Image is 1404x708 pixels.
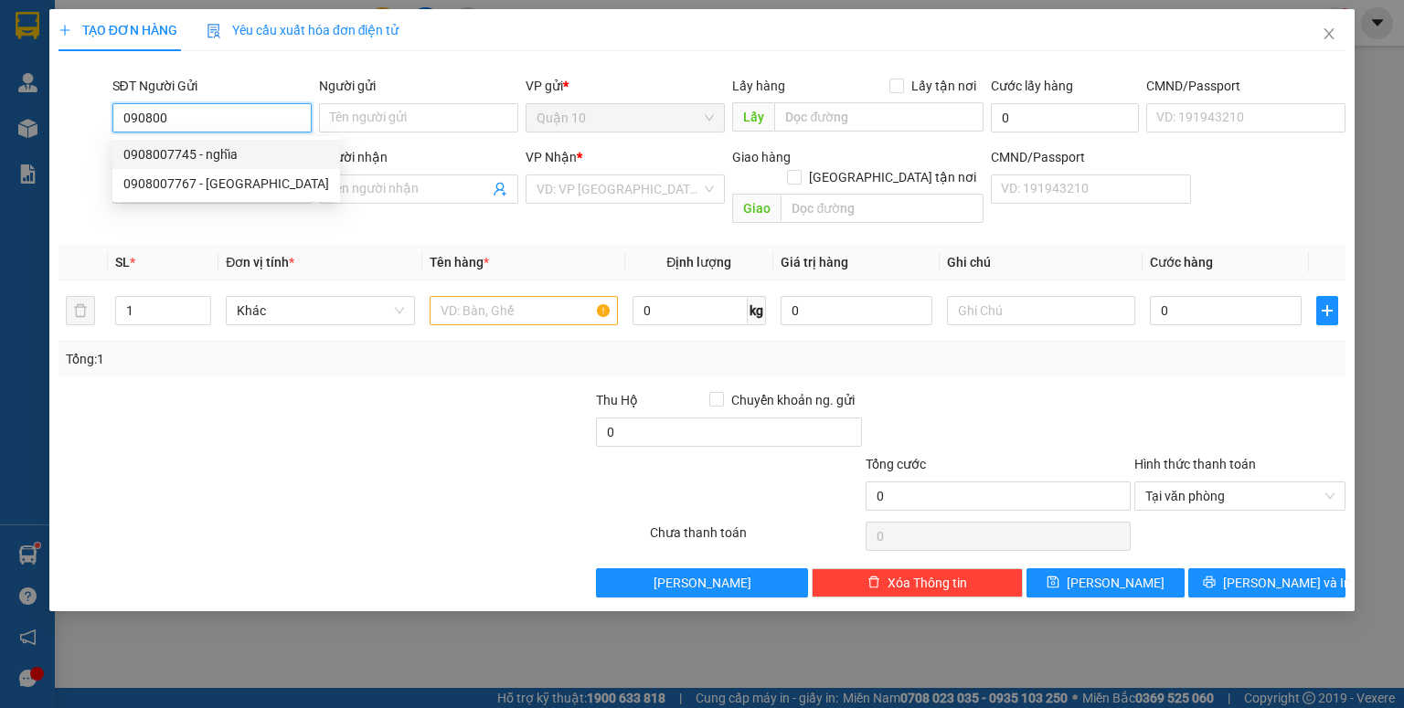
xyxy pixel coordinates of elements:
[1150,255,1213,269] span: Cước hàng
[112,76,312,96] div: SĐT Người Gửi
[940,245,1143,280] th: Ghi chú
[1026,568,1185,597] button: save[PERSON_NAME]
[648,523,863,555] div: Chưa thanh toán
[867,576,880,590] span: delete
[1134,457,1256,471] label: Hình thức thanh toán
[1067,573,1165,593] span: [PERSON_NAME]
[947,296,1135,325] input: Ghi Chú
[123,174,329,194] div: 0908007767 - [GEOGRAPHIC_DATA]
[904,76,984,96] span: Lấy tận nơi
[774,102,984,132] input: Dọc đường
[226,255,294,269] span: Đơn vị tính
[493,182,507,196] span: user-add
[1303,9,1355,60] button: Close
[724,390,862,410] span: Chuyển khoản ng. gửi
[319,76,518,96] div: Người gửi
[66,296,95,325] button: delete
[1317,303,1337,318] span: plus
[888,573,967,593] span: Xóa Thông tin
[732,102,774,132] span: Lấy
[58,24,71,37] span: plus
[1047,576,1059,590] span: save
[732,194,781,223] span: Giao
[991,147,1190,167] div: CMND/Passport
[991,79,1073,93] label: Cước lấy hàng
[319,147,518,167] div: Người nhận
[237,297,403,324] span: Khác
[732,79,785,93] span: Lấy hàng
[115,255,130,269] span: SL
[654,573,751,593] span: [PERSON_NAME]
[112,169,340,198] div: 0908007767 - PHÚ HẢI
[537,104,714,132] span: Quận 10
[1145,482,1335,510] span: Tại văn phòng
[596,568,807,597] button: [PERSON_NAME]
[781,194,984,223] input: Dọc đường
[666,255,731,269] span: Định lượng
[526,76,725,96] div: VP gửi
[58,23,177,37] span: TẠO ĐƠN HÀNG
[866,457,926,471] span: Tổng cước
[526,150,577,164] span: VP Nhận
[781,255,848,269] span: Giá trị hàng
[1316,296,1338,325] button: plus
[802,167,984,187] span: [GEOGRAPHIC_DATA] tận nơi
[112,140,340,169] div: 0908007745 - nghĩa
[732,150,791,164] span: Giao hàng
[123,144,329,164] div: 0908007745 - nghĩa
[1203,576,1216,590] span: printer
[1188,568,1346,597] button: printer[PERSON_NAME] và In
[430,296,618,325] input: VD: Bàn, Ghế
[430,255,489,269] span: Tên hàng
[1223,573,1351,593] span: [PERSON_NAME] và In
[207,23,399,37] span: Yêu cầu xuất hóa đơn điện tử
[748,296,766,325] span: kg
[207,24,221,38] img: icon
[596,393,638,407] span: Thu Hộ
[781,296,932,325] input: 0
[1322,26,1336,41] span: close
[812,568,1023,597] button: deleteXóa Thông tin
[1146,76,1345,96] div: CMND/Passport
[66,349,543,369] div: Tổng: 1
[991,103,1139,132] input: Cước lấy hàng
